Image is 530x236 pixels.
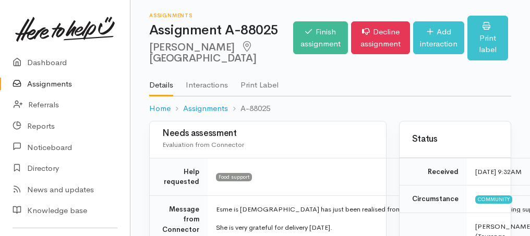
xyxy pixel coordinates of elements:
[149,96,511,121] nav: breadcrumb
[162,140,244,149] span: Evaluation from Connector
[240,67,279,96] a: Print Label
[475,195,512,204] span: Community
[400,185,467,213] td: Circumstance
[149,103,171,115] a: Home
[186,67,228,96] a: Interactions
[467,16,508,60] a: Print label
[228,103,270,115] li: A-88025
[413,21,464,54] a: Add interaction
[149,41,293,65] h2: [PERSON_NAME]
[149,13,293,18] h6: Assignments
[412,134,498,144] h3: Status
[216,173,252,181] span: Food support
[183,103,228,115] a: Assignments
[162,129,374,139] h3: Needs assessment
[149,23,293,38] h1: Assignment A-88025
[149,40,256,65] span: [GEOGRAPHIC_DATA]
[150,158,208,195] td: Help requested
[149,67,173,97] a: Details
[351,21,410,54] a: Decline assignment
[475,167,522,176] time: [DATE] 9:32AM
[293,21,348,54] a: Finish assignment
[400,158,467,185] td: Received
